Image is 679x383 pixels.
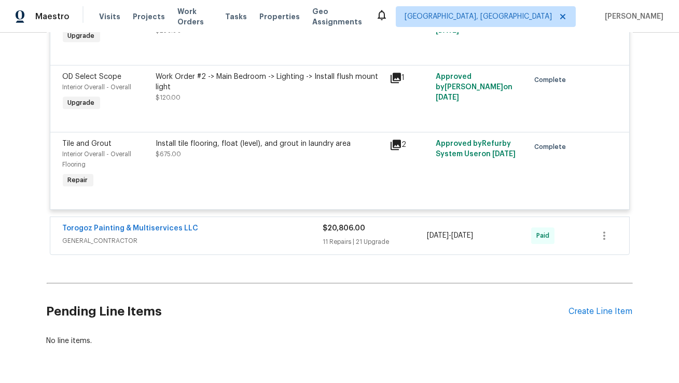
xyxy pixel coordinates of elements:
span: Repair [64,175,92,185]
div: Create Line Item [569,307,633,317]
span: [DATE] [436,94,459,101]
span: Complete [534,75,570,85]
a: Torogoz Painting & Multiservices LLC [63,225,199,232]
span: [GEOGRAPHIC_DATA], [GEOGRAPHIC_DATA] [405,11,552,22]
span: Properties [259,11,300,22]
span: [PERSON_NAME] [601,11,663,22]
div: 2 [390,139,430,151]
span: Upgrade [64,98,99,108]
span: Visits [99,11,120,22]
span: Geo Assignments [312,6,363,27]
span: Interior Overall - Overall [63,84,132,90]
span: [DATE] [451,232,473,239]
span: OD Select Scope [63,73,122,80]
span: Complete [534,142,570,152]
span: - [427,230,473,241]
h2: Pending Line Items [47,288,569,336]
span: $120.00 [156,94,181,101]
span: GENERAL_CONTRACTOR [63,236,323,246]
div: 1 [390,72,430,84]
span: Tasks [225,13,247,20]
span: Tile and Grout [63,140,112,147]
span: $675.00 [156,151,182,157]
span: [DATE] [427,232,449,239]
span: Upgrade [64,31,99,41]
div: 11 Repairs | 21 Upgrade [323,237,427,247]
span: Approved by [PERSON_NAME] on [436,73,512,101]
span: Interior Overall - Overall Flooring [63,151,132,168]
div: Install tile flooring, float (level), and grout in laundry area [156,139,383,149]
span: Work Orders [177,6,213,27]
div: Work Order #2 -> Main Bedroom -> Lighting -> Install flush mount light [156,72,383,92]
span: Approved by Refurby System User on [436,140,516,158]
div: No line items. [47,336,633,346]
span: $20,806.00 [323,225,366,232]
span: Projects [133,11,165,22]
span: [DATE] [492,151,516,158]
span: Paid [536,230,553,241]
span: Maestro [35,11,70,22]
